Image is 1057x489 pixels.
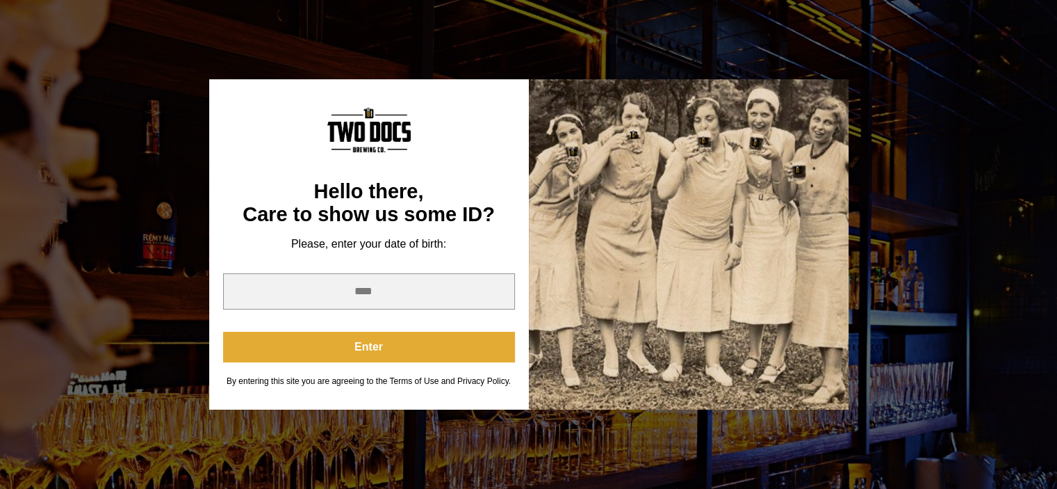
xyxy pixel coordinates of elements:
input: year [223,273,515,310]
div: By entering this site you are agreeing to the Terms of Use and Privacy Policy. [223,376,515,387]
div: Please, enter your date of birth: [223,237,515,251]
img: Content Logo [327,107,411,152]
div: Hello there, Care to show us some ID? [223,180,515,227]
button: Enter [223,332,515,362]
